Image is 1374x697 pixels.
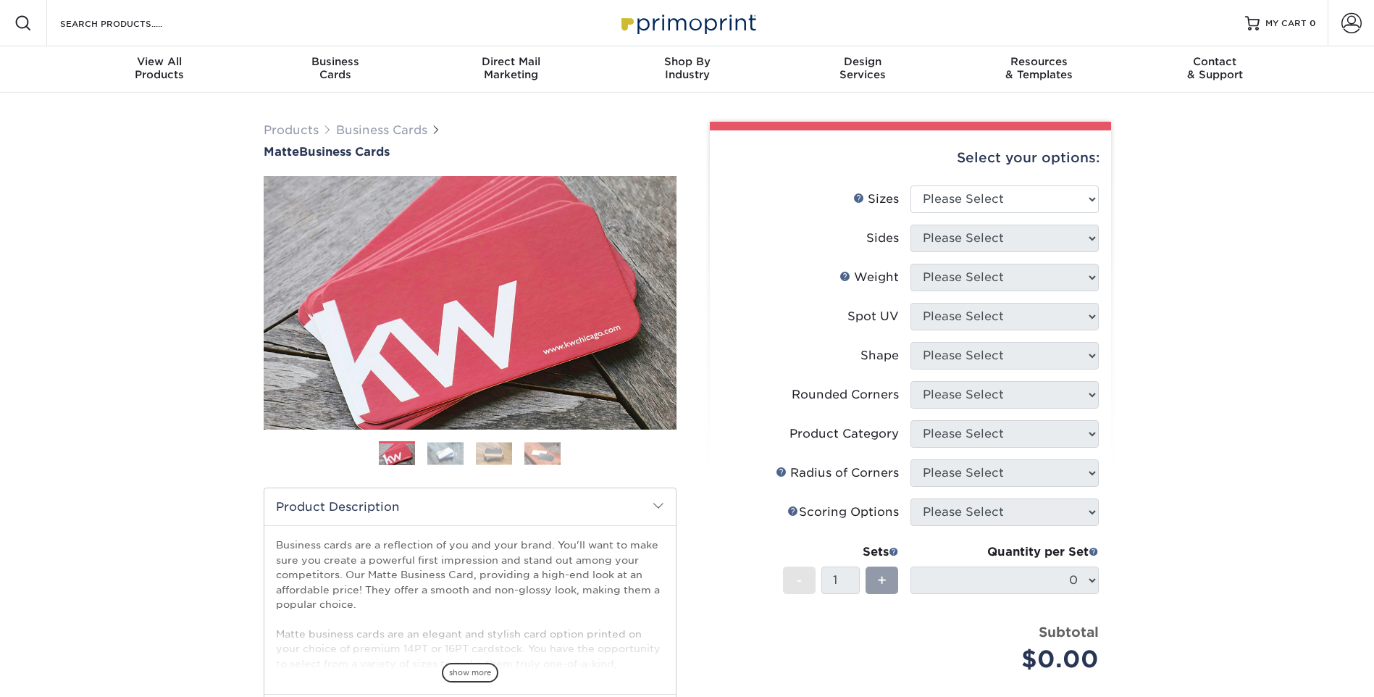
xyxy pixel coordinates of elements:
div: Weight [839,269,899,286]
a: Contact& Support [1127,46,1303,93]
a: MatteBusiness Cards [264,145,676,159]
a: BusinessCards [247,46,423,93]
input: SEARCH PRODUCTS..... [59,14,200,32]
span: Direct Mail [423,55,599,68]
div: Product Category [789,425,899,443]
a: Direct MailMarketing [423,46,599,93]
a: View AllProducts [72,46,248,93]
img: Business Cards 01 [379,436,415,472]
div: Sides [866,230,899,247]
div: & Templates [951,55,1127,81]
span: 0 [1310,18,1316,28]
div: Marketing [423,55,599,81]
div: Sets [783,543,899,561]
span: + [877,569,887,591]
span: show more [442,663,498,683]
div: Select your options: [721,130,1099,185]
img: Primoprint [615,7,760,38]
a: Shop ByIndustry [599,46,775,93]
div: Shape [860,347,899,364]
span: - [796,569,803,591]
span: Shop By [599,55,775,68]
span: Resources [951,55,1127,68]
strong: Subtotal [1039,624,1099,640]
div: $0.00 [921,642,1099,677]
h2: Product Description [264,488,676,525]
span: Business [247,55,423,68]
img: Matte 01 [264,96,676,509]
img: Business Cards 02 [427,442,464,464]
div: Quantity per Set [910,543,1099,561]
div: Products [72,55,248,81]
div: Radius of Corners [776,464,899,482]
div: & Support [1127,55,1303,81]
div: Sizes [853,191,899,208]
div: Spot UV [847,308,899,325]
div: Rounded Corners [792,386,899,404]
span: Design [775,55,951,68]
a: Business Cards [336,123,427,137]
img: Business Cards 04 [524,442,561,464]
div: Cards [247,55,423,81]
img: Business Cards 03 [476,442,512,464]
span: Matte [264,145,299,159]
a: DesignServices [775,46,951,93]
h1: Business Cards [264,145,676,159]
div: Scoring Options [787,504,899,521]
a: Products [264,123,319,137]
div: Industry [599,55,775,81]
div: Services [775,55,951,81]
span: Contact [1127,55,1303,68]
span: MY CART [1265,17,1307,30]
span: View All [72,55,248,68]
a: Resources& Templates [951,46,1127,93]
